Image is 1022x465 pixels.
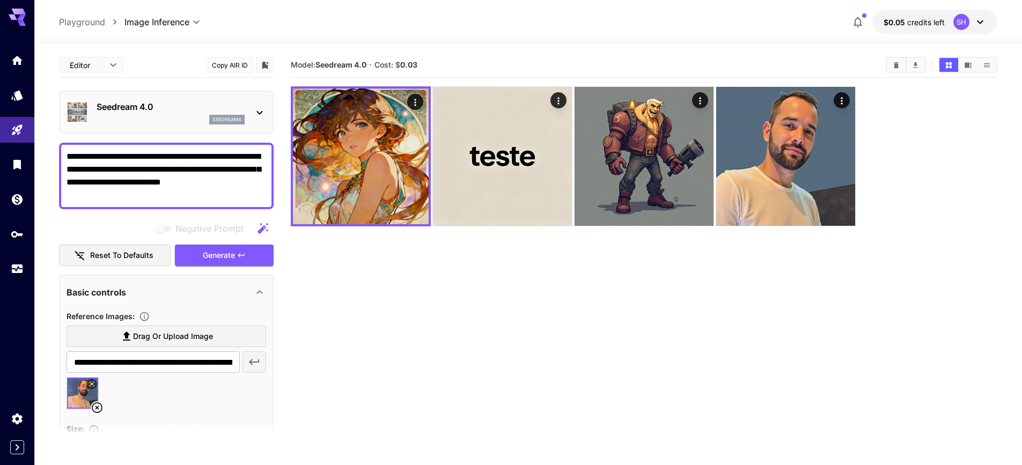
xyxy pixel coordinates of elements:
[692,92,708,108] div: Actions
[11,158,24,171] div: Library
[212,116,241,123] p: seedream4
[884,18,907,27] span: $0.05
[124,16,189,28] span: Image Inference
[369,58,372,71] p: ·
[175,222,244,235] span: Negative Prompt
[67,326,266,348] label: Drag or upload image
[400,60,417,69] b: 0.03
[716,87,855,226] img: 9k=
[11,193,24,206] div: Wallet
[175,245,274,267] button: Generate
[59,16,124,28] nav: breadcrumb
[374,60,417,69] span: Cost: $
[959,58,977,72] button: Show media in video view
[886,57,926,73] div: Clear AllDownload All
[67,286,126,299] p: Basic controls
[11,54,24,67] div: Home
[575,87,714,226] img: 9k=
[953,14,969,30] div: SH
[59,245,171,267] button: Reset to defaults
[11,412,24,425] div: Settings
[315,60,366,69] b: Seedream 4.0
[10,440,24,454] button: Expand sidebar
[67,96,266,129] div: Seedream 4.0seedream4
[203,249,235,262] span: Generate
[205,57,254,73] button: Copy AIR ID
[291,60,366,69] span: Model:
[433,87,572,226] img: Z
[59,16,105,28] a: Playground
[154,222,252,235] span: Negative prompts are not compatible with the selected model.
[67,312,135,321] span: Reference Images :
[11,88,24,102] div: Models
[70,60,103,71] span: Editor
[550,92,567,108] div: Actions
[938,57,997,73] div: Show media in grid viewShow media in video viewShow media in list view
[97,100,245,113] p: Seedream 4.0
[906,58,925,72] button: Download All
[133,330,213,343] span: Drag or upload image
[67,279,266,305] div: Basic controls
[834,92,850,108] div: Actions
[907,18,945,27] span: credits left
[939,58,958,72] button: Show media in grid view
[135,311,154,322] button: Upload a reference image to guide the result. This is needed for Image-to-Image or Inpainting. Su...
[11,123,24,137] div: Playground
[407,94,423,110] div: Actions
[11,262,24,276] div: Usage
[884,17,945,28] div: $0.0494
[873,10,997,34] button: $0.0494SH
[11,227,24,241] div: API Keys
[887,58,906,72] button: Clear All
[977,58,996,72] button: Show media in list view
[260,58,270,71] button: Add to library
[293,88,429,224] img: Z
